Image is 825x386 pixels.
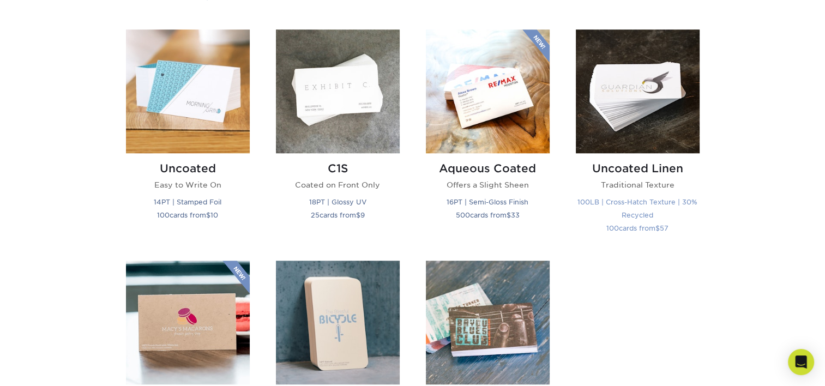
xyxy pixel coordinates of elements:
div: Open Intercom Messenger [788,349,814,375]
span: $ [507,211,511,219]
small: 100LB | Cross-Hatch Texture | 30% Recycled [577,198,697,219]
img: Aqueous Coated Business Cards [426,29,550,153]
a: Uncoated Business Cards Uncoated Easy to Write On 14PT | Stamped Foil 100cards from$10 [126,29,250,247]
h2: C1S [276,162,400,175]
p: Offers a Slight Sheen [426,179,550,190]
small: 18PT | Glossy UV [309,198,366,206]
img: New Product [222,261,250,293]
a: Aqueous Coated Business Cards Aqueous Coated Offers a Slight Sheen 16PT | Semi-Gloss Finish 500ca... [426,29,550,247]
img: C1S Business Cards [276,29,400,153]
h2: Uncoated [126,162,250,175]
span: 33 [511,211,520,219]
small: cards from [456,211,520,219]
iframe: Google Customer Reviews [3,353,93,382]
span: $ [356,211,360,219]
img: Natural Business Cards [276,261,400,384]
a: Uncoated Linen Business Cards Uncoated Linen Traditional Texture 100LB | Cross-Hatch Texture | 30... [576,29,700,247]
p: Coated on Front Only [276,179,400,190]
h2: Aqueous Coated [426,162,550,175]
small: cards from [157,211,218,219]
small: cards from [606,224,669,232]
h2: Uncoated Linen [576,162,700,175]
img: Uncoated Linen Business Cards [576,29,700,153]
span: 25 [311,211,320,219]
span: $ [655,224,660,232]
img: French Kraft Business Cards [126,261,250,384]
a: C1S Business Cards C1S Coated on Front Only 18PT | Glossy UV 25cards from$9 [276,29,400,247]
small: cards from [311,211,365,219]
img: Pearl Metallic Business Cards [426,261,550,384]
span: 100 [606,224,619,232]
img: New Product [522,29,550,62]
span: $ [206,211,210,219]
img: Uncoated Business Cards [126,29,250,153]
p: Easy to Write On [126,179,250,190]
span: 9 [360,211,365,219]
p: Traditional Texture [576,179,700,190]
span: 100 [157,211,170,219]
span: 10 [210,211,218,219]
small: 16PT | Semi-Gloss Finish [447,198,528,206]
span: 500 [456,211,470,219]
small: 14PT | Stamped Foil [154,198,221,206]
span: 57 [660,224,669,232]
